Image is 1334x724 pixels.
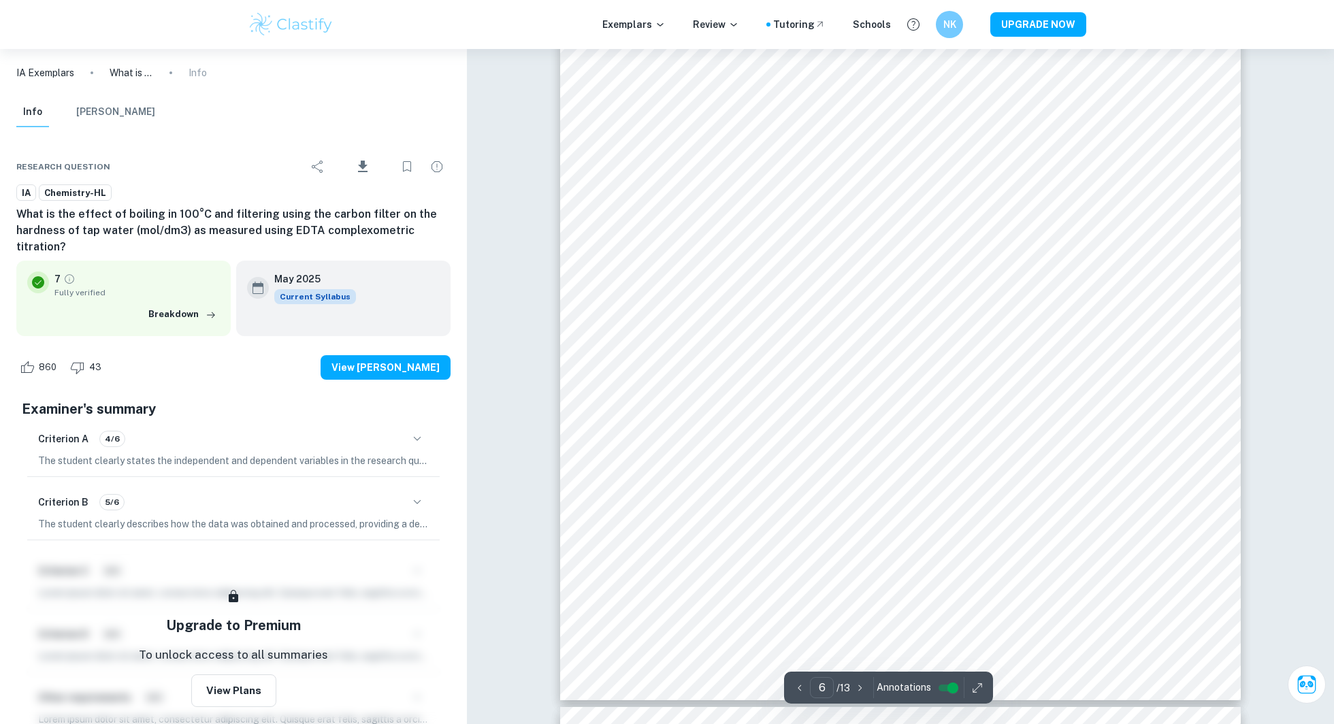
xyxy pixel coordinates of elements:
[110,65,153,80] p: What is the effect of boiling in 100°C and filtering using the carbon filter on the hardness of t...
[274,289,356,304] div: This exemplar is based on the current syllabus. Feel free to refer to it for inspiration/ideas wh...
[38,516,429,531] p: The student clearly describes how the data was obtained and processed, providing a detailed and p...
[853,17,891,32] a: Schools
[31,361,64,374] span: 860
[877,680,931,695] span: Annotations
[423,153,451,180] div: Report issue
[16,97,49,127] button: Info
[321,355,451,380] button: View [PERSON_NAME]
[82,361,109,374] span: 43
[942,17,958,32] h6: NK
[191,674,276,707] button: View Plans
[16,161,110,173] span: Research question
[990,12,1086,37] button: UPGRADE NOW
[1288,665,1326,704] button: Ask Clai
[836,680,850,695] p: / 13
[274,271,345,286] h6: May 2025
[304,153,331,180] div: Share
[189,65,207,80] p: Info
[693,17,739,32] p: Review
[100,433,125,445] span: 4/6
[334,149,391,184] div: Download
[100,496,124,508] span: 5/6
[274,289,356,304] span: Current Syllabus
[38,495,88,510] h6: Criterion B
[54,286,220,299] span: Fully verified
[16,65,74,80] a: IA Exemplars
[936,11,963,38] button: NK
[76,97,155,127] button: [PERSON_NAME]
[39,186,111,200] span: Chemistry-HL
[54,271,61,286] p: 7
[22,399,445,419] h5: Examiner's summary
[17,186,35,200] span: IA
[773,17,826,32] a: Tutoring
[67,357,109,378] div: Dislike
[39,184,112,201] a: Chemistry-HL
[16,184,36,201] a: IA
[38,453,429,468] p: The student clearly states the independent and dependent variables in the research question, howe...
[16,206,451,255] h6: What is the effect of boiling in 100°C and filtering using the carbon filter on the hardness of t...
[902,13,925,36] button: Help and Feedback
[602,17,666,32] p: Exemplars
[16,357,64,378] div: Like
[139,646,328,664] p: To unlock access to all summaries
[63,273,76,285] a: Grade fully verified
[38,431,88,446] h6: Criterion A
[145,304,220,325] button: Breakdown
[166,615,301,636] h5: Upgrade to Premium
[393,153,421,180] div: Bookmark
[248,11,334,38] img: Clastify logo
